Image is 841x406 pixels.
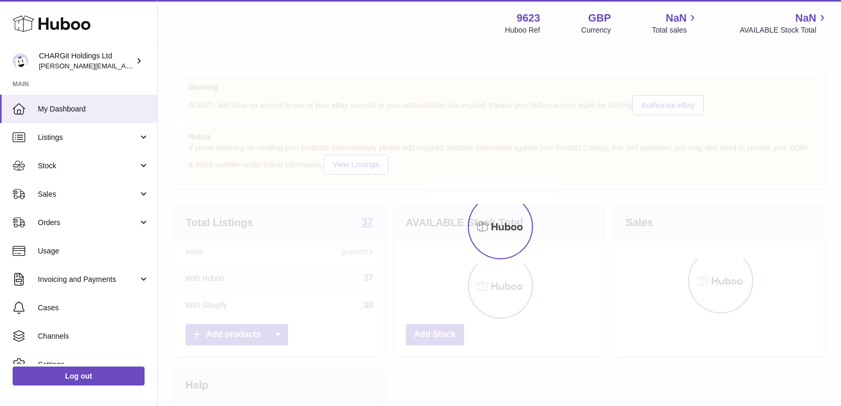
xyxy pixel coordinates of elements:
div: CHARGit Holdings Ltd [39,51,134,71]
span: NaN [665,11,686,25]
span: Invoicing and Payments [38,275,138,285]
strong: 9623 [517,11,540,25]
span: AVAILABLE Stock Total [740,25,828,35]
div: Currency [581,25,611,35]
span: Orders [38,218,138,228]
a: NaN Total sales [652,11,699,35]
span: Total sales [652,25,699,35]
span: NaN [795,11,816,25]
a: NaN AVAILABLE Stock Total [740,11,828,35]
span: Stock [38,161,138,171]
a: Log out [13,367,145,385]
span: Settings [38,360,149,370]
img: francesca@chargit.co.uk [13,53,28,69]
span: [PERSON_NAME][EMAIL_ADDRESS][DOMAIN_NAME] [39,62,211,70]
span: Usage [38,246,149,256]
span: Listings [38,133,138,143]
strong: GBP [588,11,611,25]
span: Sales [38,189,138,199]
span: My Dashboard [38,104,149,114]
span: Cases [38,303,149,313]
span: Channels [38,331,149,341]
div: Huboo Ref [505,25,540,35]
